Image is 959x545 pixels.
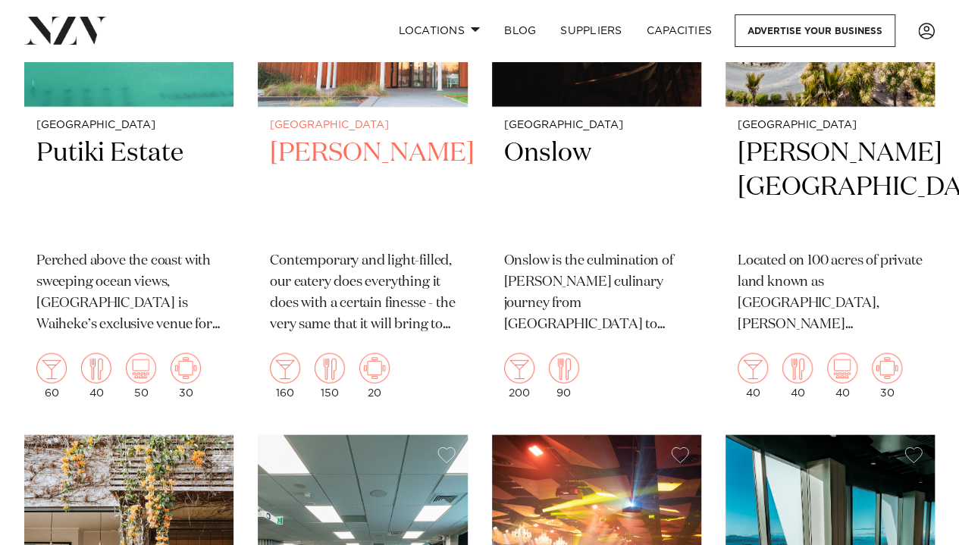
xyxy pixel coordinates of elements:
div: 150 [315,353,345,399]
img: meeting.png [872,353,902,384]
div: 40 [81,353,111,399]
small: [GEOGRAPHIC_DATA] [270,120,455,131]
h2: Onslow [504,136,689,239]
img: cocktail.png [738,353,768,384]
p: Contemporary and light-filled, our eatery does everything it does with a certain finesse - the ve... [270,251,455,336]
img: cocktail.png [36,353,67,384]
h2: Putiki Estate [36,136,221,239]
a: Locations [386,14,492,47]
img: theatre.png [126,353,156,384]
a: SUPPLIERS [548,14,634,47]
div: 40 [782,353,813,399]
div: 20 [359,353,390,399]
p: Located on 100 acres of private land known as [GEOGRAPHIC_DATA], [PERSON_NAME][GEOGRAPHIC_DATA] i... [738,251,923,336]
img: meeting.png [171,353,201,384]
p: Perched above the coast with sweeping ocean views, [GEOGRAPHIC_DATA] is Waiheke’s exclusive venue... [36,251,221,336]
img: nzv-logo.png [24,17,107,44]
img: dining.png [549,353,579,384]
div: 30 [171,353,201,399]
div: 160 [270,353,300,399]
div: 30 [872,353,902,399]
img: dining.png [782,353,813,384]
img: meeting.png [359,353,390,384]
div: 40 [827,353,857,399]
img: theatre.png [827,353,857,384]
img: cocktail.png [504,353,534,384]
div: 60 [36,353,67,399]
div: 200 [504,353,534,399]
a: BLOG [492,14,548,47]
img: cocktail.png [270,353,300,384]
a: Capacities [635,14,725,47]
img: dining.png [81,353,111,384]
small: [GEOGRAPHIC_DATA] [36,120,221,131]
small: [GEOGRAPHIC_DATA] [738,120,923,131]
div: 90 [549,353,579,399]
img: dining.png [315,353,345,384]
h2: [PERSON_NAME][GEOGRAPHIC_DATA] [738,136,923,239]
div: 40 [738,353,768,399]
div: 50 [126,353,156,399]
small: [GEOGRAPHIC_DATA] [504,120,689,131]
h2: [PERSON_NAME] [270,136,455,239]
p: Onslow is the culmination of [PERSON_NAME] culinary journey from [GEOGRAPHIC_DATA] to [US_STATE] ... [504,251,689,336]
a: Advertise your business [735,14,895,47]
